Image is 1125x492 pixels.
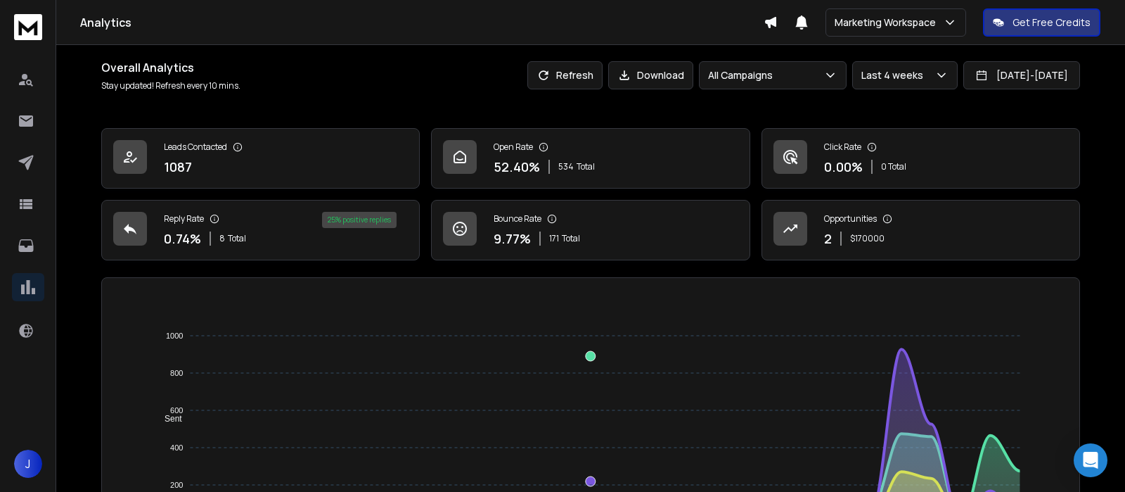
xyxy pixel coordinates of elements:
a: Opportunities2$170000 [761,200,1080,260]
p: Get Free Credits [1012,15,1091,30]
button: [DATE]-[DATE] [963,61,1080,89]
h1: Overall Analytics [101,59,240,76]
tspan: 600 [170,406,183,415]
button: Get Free Credits [983,8,1100,37]
button: J [14,450,42,478]
span: Total [577,161,595,172]
a: Leads Contacted1087 [101,128,420,189]
p: 0.00 % [824,157,863,177]
button: Download [608,61,693,89]
div: 25 % positive replies [322,212,397,228]
a: Bounce Rate9.77%171Total [431,200,750,260]
a: Click Rate0.00%0 Total [761,128,1080,189]
p: 0.74 % [164,229,201,248]
p: Reply Rate [164,213,204,225]
tspan: 1000 [166,332,183,340]
p: Stay updated! Refresh every 10 mins. [101,80,240,92]
p: Marketing Workspace [835,15,941,30]
tspan: 400 [170,443,183,452]
p: 9.77 % [494,229,531,248]
p: Last 4 weeks [861,68,929,82]
p: 1087 [164,157,192,177]
p: Leads Contacted [164,141,227,153]
span: 8 [219,233,225,244]
p: Download [637,68,684,82]
span: 534 [558,161,574,172]
p: Opportunities [824,213,877,225]
p: 52.40 % [494,157,540,177]
div: Open Intercom Messenger [1074,443,1107,477]
p: $ 170000 [850,233,885,244]
p: 0 Total [881,161,906,172]
span: Total [228,233,246,244]
button: Refresh [527,61,603,89]
p: Open Rate [494,141,533,153]
img: logo [14,14,42,40]
span: Sent [154,414,182,424]
p: 2 [824,229,832,248]
p: Bounce Rate [494,213,541,225]
p: Refresh [556,68,593,82]
p: All Campaigns [708,68,778,82]
tspan: 200 [170,481,183,489]
h1: Analytics [80,14,764,31]
span: 171 [549,233,559,244]
a: Open Rate52.40%534Total [431,128,750,189]
span: Total [562,233,580,244]
p: Click Rate [824,141,861,153]
a: Reply Rate0.74%8Total25% positive replies [101,200,420,260]
tspan: 800 [170,369,183,377]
